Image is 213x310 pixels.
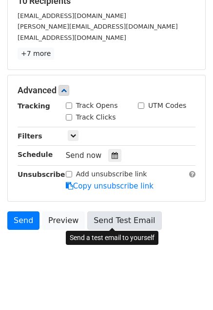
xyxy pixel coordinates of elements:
a: Copy unsubscribe link [66,182,154,190]
span: Send now [66,151,102,160]
a: +7 more [18,48,54,60]
strong: Unsubscribe [18,171,65,178]
a: Send [7,211,39,230]
small: [PERSON_NAME][EMAIL_ADDRESS][DOMAIN_NAME] [18,23,178,30]
div: Widget de chat [164,263,213,310]
iframe: Chat Widget [164,263,213,310]
a: Send Test Email [87,211,161,230]
label: UTM Codes [148,101,186,111]
strong: Filters [18,132,42,140]
strong: Schedule [18,151,53,158]
a: Preview [42,211,85,230]
small: [EMAIL_ADDRESS][DOMAIN_NAME] [18,34,126,41]
label: Add unsubscribe link [76,169,147,179]
h5: Advanced [18,85,195,96]
label: Track Clicks [76,112,116,122]
label: Track Opens [76,101,118,111]
strong: Tracking [18,102,50,110]
div: Send a test email to yourself [66,231,158,245]
small: [EMAIL_ADDRESS][DOMAIN_NAME] [18,12,126,19]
